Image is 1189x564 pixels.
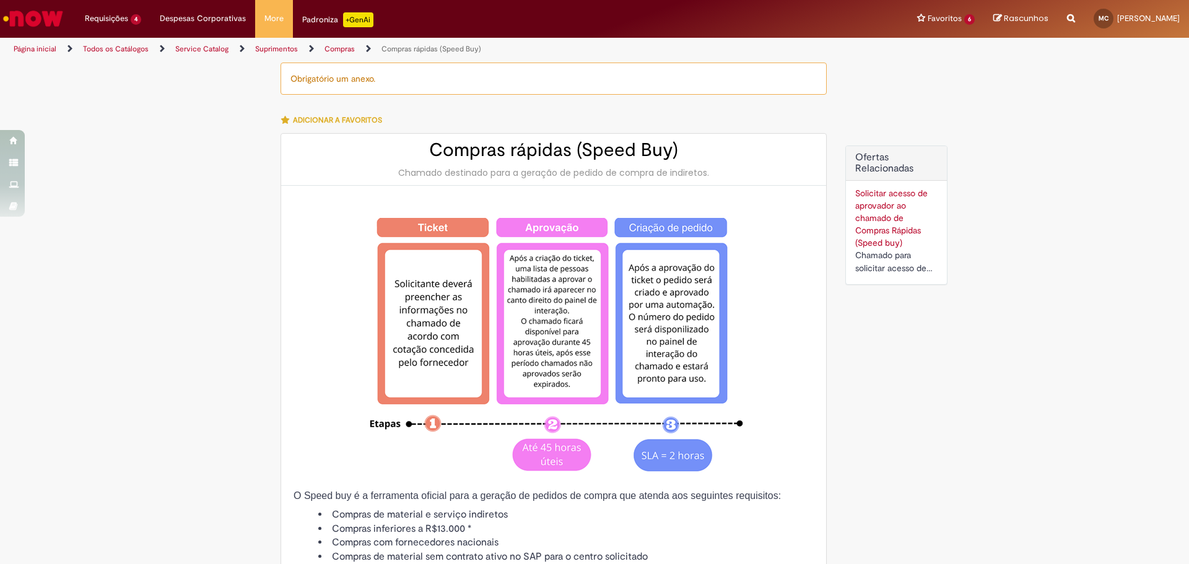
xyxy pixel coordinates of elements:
a: Suprimentos [255,44,298,54]
div: Padroniza [302,12,373,27]
ul: Trilhas de página [9,38,783,61]
a: Service Catalog [175,44,229,54]
div: Ofertas Relacionadas [845,145,947,285]
div: Chamado destinado para a geração de pedido de compra de indiretos. [294,167,814,179]
li: Compras com fornecedores nacionais [318,536,814,550]
span: More [264,12,284,25]
img: ServiceNow [1,6,65,31]
span: Favoritos [928,12,962,25]
span: Despesas Corporativas [160,12,246,25]
button: Adicionar a Favoritos [281,107,389,133]
h2: Ofertas Relacionadas [855,152,938,174]
span: Adicionar a Favoritos [293,115,382,125]
a: Compras [324,44,355,54]
li: Compras de material e serviço indiretos [318,508,814,522]
div: Chamado para solicitar acesso de aprovador ao ticket de Speed buy [855,249,938,275]
h2: Compras rápidas (Speed Buy) [294,140,814,160]
span: MC [1099,14,1108,22]
span: O Speed buy é a ferramenta oficial para a geração de pedidos de compra que atenda aos seguintes r... [294,490,781,501]
span: Rascunhos [1004,12,1048,24]
a: Todos os Catálogos [83,44,149,54]
span: 6 [964,14,975,25]
a: Página inicial [14,44,56,54]
p: +GenAi [343,12,373,27]
span: 4 [131,14,141,25]
a: Compras rápidas (Speed Buy) [381,44,481,54]
div: Obrigatório um anexo. [281,63,827,95]
a: Rascunhos [993,13,1048,25]
li: Compras de material sem contrato ativo no SAP para o centro solicitado [318,550,814,564]
a: Solicitar acesso de aprovador ao chamado de Compras Rápidas (Speed buy) [855,188,928,248]
span: [PERSON_NAME] [1117,13,1180,24]
span: Requisições [85,12,128,25]
li: Compras inferiores a R$13.000 * [318,522,814,536]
